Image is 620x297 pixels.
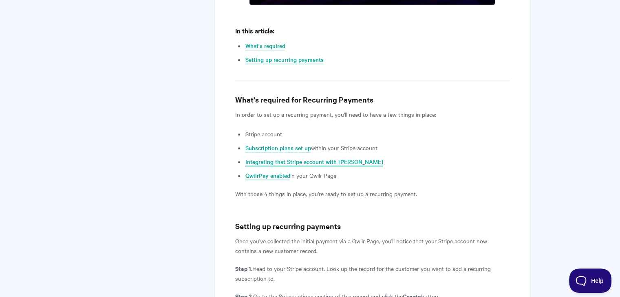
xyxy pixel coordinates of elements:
li: in your Qwilr Page [245,170,509,180]
p: Head to your Stripe account. Look up the record for the customer you want to add a recurring subs... [235,264,509,283]
p: In order to set up a recurring payment, you'll need to have a few things in place: [235,109,509,119]
a: Setting up recurring payments [245,55,323,64]
strong: In this article: [235,26,274,35]
p: With those 4 things in place, you're ready to set up a recurring payment. [235,189,509,199]
p: Once you've collected the initial payment via a Qwilr Page, you'll notice that your Stripe accoun... [235,236,509,256]
iframe: Toggle Customer Support [569,269,612,293]
strong: Step 1. [235,264,252,273]
h3: What's required for Recurring Payments [235,94,509,105]
a: Integrating that Stripe account with [PERSON_NAME] [245,157,383,166]
a: QwilrPay enabled [245,171,290,180]
li: within your Stripe account [245,143,509,153]
a: Subscription plans set up [245,144,311,153]
h3: Setting up recurring payments [235,221,509,232]
a: What's required [245,41,285,50]
li: Stripe account [245,129,509,139]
